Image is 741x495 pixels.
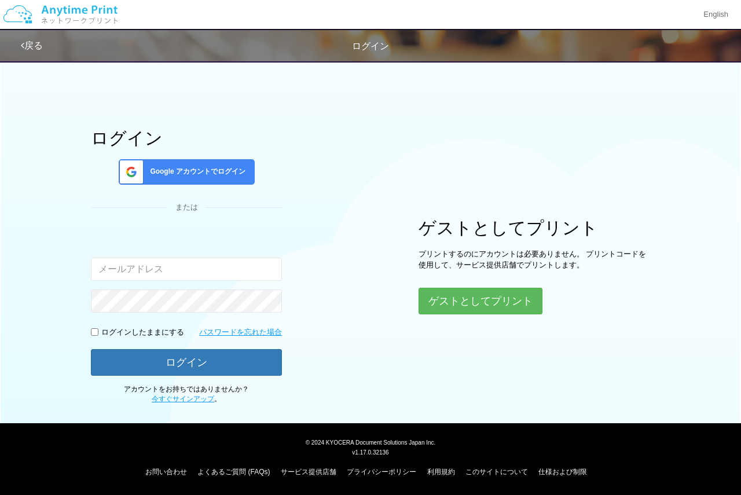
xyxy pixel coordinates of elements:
[199,327,282,338] a: パスワードを忘れた場合
[152,395,214,403] a: 今すぐサインアップ
[419,249,650,270] p: プリントするのにアカウントは必要ありません。 プリントコードを使用して、サービス提供店舗でプリントします。
[91,129,282,148] h1: ログイン
[91,384,282,404] p: アカウントをお持ちではありませんか？
[91,202,282,213] div: または
[419,218,650,237] h1: ゲストとしてプリント
[91,258,282,281] input: メールアドレス
[352,41,389,51] span: ログイン
[145,468,187,476] a: お問い合わせ
[145,167,245,177] span: Google アカウントでログイン
[419,288,542,314] button: ゲストとしてプリント
[347,468,416,476] a: プライバシーポリシー
[281,468,336,476] a: サービス提供店舗
[427,468,455,476] a: 利用規約
[152,395,221,403] span: 。
[465,468,528,476] a: このサイトについて
[538,468,587,476] a: 仕様および制限
[197,468,270,476] a: よくあるご質問 (FAQs)
[21,41,43,50] a: 戻る
[91,349,282,376] button: ログイン
[352,449,388,456] span: v1.17.0.32136
[101,327,184,338] p: ログインしたままにする
[306,438,436,446] span: © 2024 KYOCERA Document Solutions Japan Inc.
